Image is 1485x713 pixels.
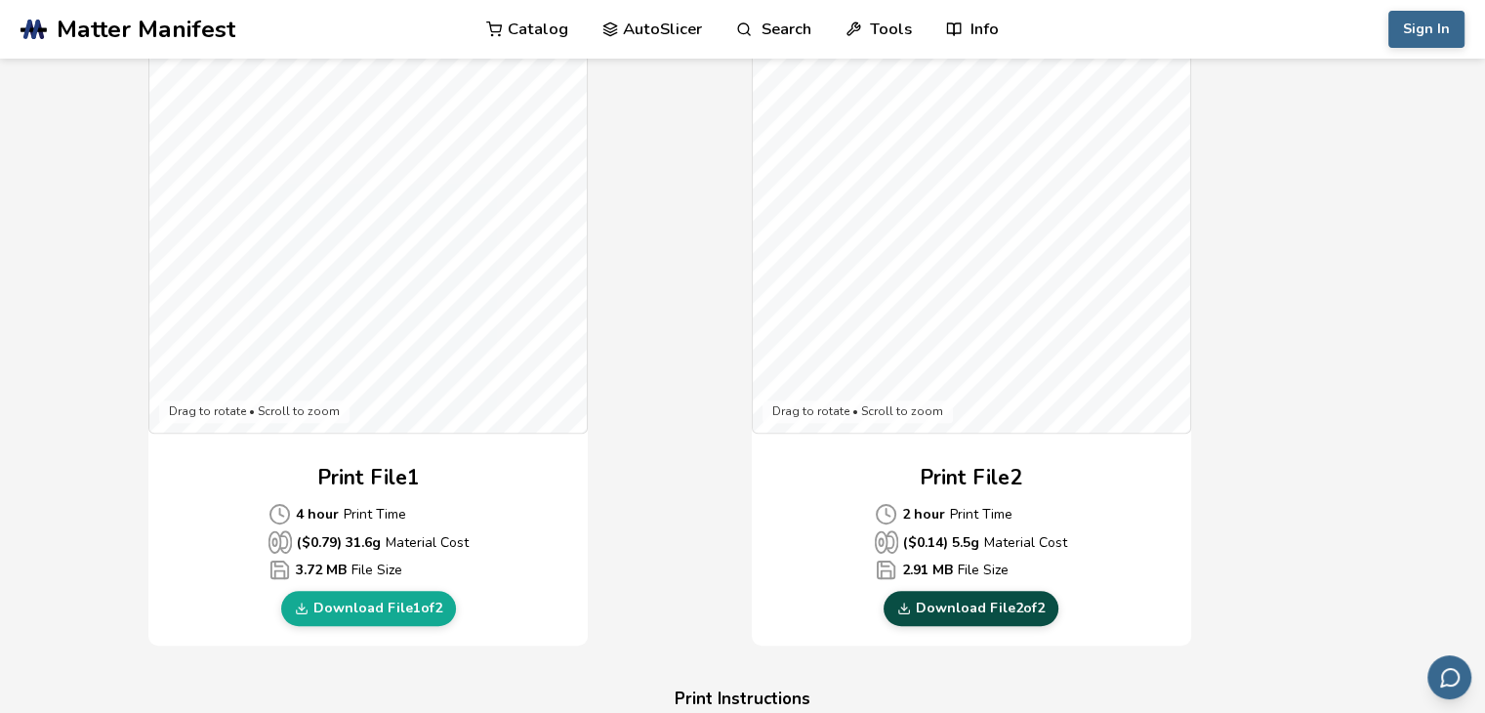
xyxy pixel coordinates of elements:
[268,503,469,525] p: Print Time
[875,530,1067,554] p: Material Cost
[903,532,979,553] b: ($ 0.14 ) 5.5 g
[875,559,897,581] span: Average Cost
[268,503,291,525] span: Average Cost
[296,560,347,580] b: 3.72 MB
[902,560,953,580] b: 2.91 MB
[875,559,1067,581] p: File Size
[902,504,945,524] b: 2 hour
[1388,11,1464,48] button: Sign In
[875,503,1067,525] p: Print Time
[920,463,1022,493] h2: Print File 2
[1427,655,1471,699] button: Send feedback via email
[268,530,292,554] span: Average Cost
[268,559,291,581] span: Average Cost
[57,16,235,43] span: Matter Manifest
[875,503,897,525] span: Average Cost
[281,591,456,626] a: Download File1of2
[296,504,339,524] b: 4 hour
[159,400,350,424] div: Drag to rotate • Scroll to zoom
[875,530,898,554] span: Average Cost
[268,530,469,554] p: Material Cost
[297,532,381,553] b: ($ 0.79 ) 31.6 g
[317,463,420,493] h2: Print File 1
[884,591,1058,626] a: Download File2of2
[763,400,953,424] div: Drag to rotate • Scroll to zoom
[268,559,469,581] p: File Size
